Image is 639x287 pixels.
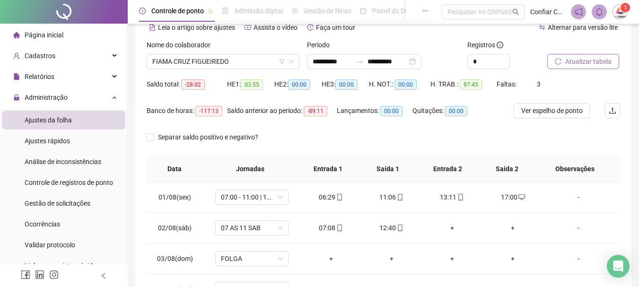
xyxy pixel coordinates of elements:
[460,79,482,90] span: 87:45
[512,9,519,16] span: search
[418,156,477,182] th: Entrada 2
[621,3,630,12] sup: Atualize o seu contato no menu Meus Dados
[158,224,192,232] span: 02/08(sáb)
[227,105,337,116] div: Saldo anterior ao período:
[551,253,606,264] div: -
[551,223,606,233] div: -
[158,24,235,31] span: Leia o artigo sobre ajustes
[335,225,343,231] span: mobile
[335,194,343,200] span: mobile
[396,194,403,200] span: mobile
[477,156,537,182] th: Saída 2
[307,40,336,50] label: Período
[154,132,262,142] span: Separar saldo positivo e negativo?
[307,24,314,31] span: history
[25,31,63,39] span: Página inicial
[35,270,44,279] span: linkedin
[514,103,590,118] button: Ver espelho de ponto
[151,7,204,15] span: Controle de ponto
[358,156,418,182] th: Saída 1
[291,8,298,14] span: sun
[337,105,412,116] div: Lançamentos:
[369,223,414,233] div: 12:40
[372,7,409,15] span: Painel do DP
[335,79,358,90] span: 00:00
[100,272,107,279] span: left
[288,79,310,90] span: 00:00
[497,80,518,88] span: Faltas:
[369,79,430,90] div: H. NOT.:
[316,24,355,31] span: Faça um tour
[537,156,613,182] th: Observações
[147,79,227,90] div: Saldo total:
[308,192,354,202] div: 06:29
[25,52,55,60] span: Cadastros
[289,59,294,64] span: down
[149,24,156,31] span: file-text
[25,220,60,228] span: Ocorrências
[308,253,354,264] div: +
[21,270,30,279] span: facebook
[234,7,283,15] span: Admissão digital
[298,156,358,182] th: Entrada 1
[412,105,479,116] div: Quitações:
[551,192,606,202] div: -
[25,200,90,207] span: Gestão de solicitações
[195,106,222,116] span: -117:13
[304,106,327,116] span: -89:11
[13,73,20,80] span: file
[497,42,503,48] span: info-circle
[222,8,228,14] span: file-done
[25,116,72,124] span: Ajustes da folha
[152,54,294,69] span: FIAMA CRUZ FIGUEIREDO
[13,32,20,38] span: home
[490,192,535,202] div: 17:00
[245,24,251,31] span: youtube
[221,252,283,266] span: FOLGA
[25,137,70,145] span: Ajustes rápidos
[25,179,113,186] span: Controle de registros de ponto
[429,253,475,264] div: +
[539,24,545,31] span: swap
[555,58,561,65] span: reload
[208,9,213,14] span: pushpin
[308,223,354,233] div: 07:08
[227,79,274,90] div: HE 1:
[394,79,417,90] span: 00:00
[490,223,535,233] div: +
[595,8,604,16] span: bell
[430,79,497,90] div: H. TRAB.:
[369,192,414,202] div: 11:06
[422,8,429,14] span: ellipsis
[157,255,193,262] span: 03/08(dom)
[147,156,202,182] th: Data
[396,225,403,231] span: mobile
[13,94,20,101] span: lock
[304,7,351,15] span: Gestão de férias
[380,106,403,116] span: 00:00
[356,58,364,65] span: swap-right
[322,79,369,90] div: HE 3:
[467,40,503,50] span: Registros
[139,8,146,14] span: clock-circle
[607,255,630,278] div: Open Intercom Messenger
[456,194,464,200] span: mobile
[548,24,618,31] span: Alternar para versão lite
[13,52,20,59] span: user-add
[274,79,322,90] div: HE 2:
[202,156,298,182] th: Jornadas
[565,56,612,67] span: Atualizar tabela
[25,241,75,249] span: Validar protocolo
[241,79,263,90] span: 03:55
[445,106,467,116] span: 00:00
[547,54,619,69] button: Atualizar tabela
[49,270,59,279] span: instagram
[181,79,205,90] span: -28:02
[545,164,605,174] span: Observações
[221,190,283,204] span: 07:00 - 11:00 | 13:00 - 17:00
[517,194,525,200] span: desktop
[530,7,565,17] span: Confiar Consultoria
[369,253,414,264] div: +
[147,40,217,50] label: Nome do colaborador
[254,24,298,31] span: Assista o vídeo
